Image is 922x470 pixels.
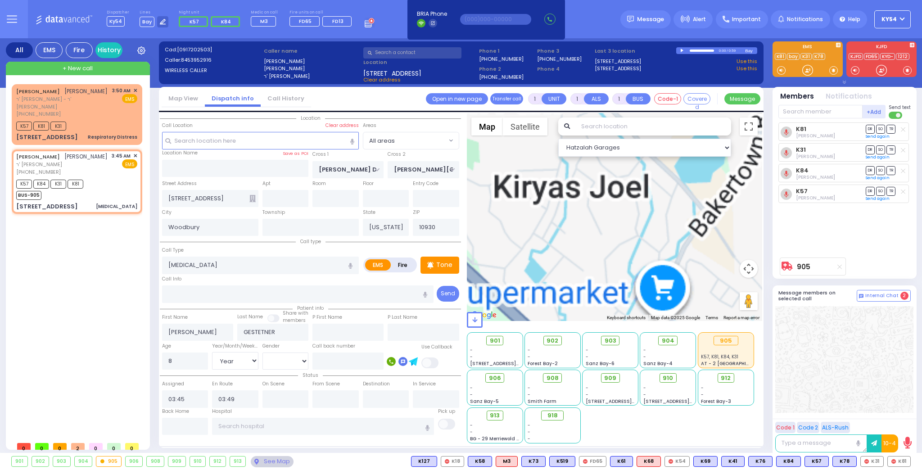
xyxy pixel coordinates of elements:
label: Age [162,343,171,350]
div: - [528,435,577,442]
span: Forest Bay-2 [528,360,558,367]
div: 905 [96,456,121,466]
span: Message [637,15,664,24]
span: 901 [490,336,500,345]
img: red-radio-icon.svg [669,459,673,464]
label: Lines [140,10,169,15]
label: State [363,209,375,216]
input: (000)000-00000 [460,14,531,25]
button: ALS [584,93,609,104]
div: 0:59 [728,45,737,56]
div: [STREET_ADDRESS] [16,202,78,211]
a: Use this [737,65,757,72]
button: BUS [626,93,651,104]
input: Search member [778,105,863,118]
div: ALS [637,456,661,467]
div: 909 [168,456,185,466]
span: - [470,347,473,353]
span: SO [876,125,885,133]
span: SO [876,145,885,154]
span: - [643,353,646,360]
span: Forest Bay-3 [701,398,731,405]
span: - [643,391,646,398]
span: [STREET_ADDRESS] [363,69,421,76]
div: 910 [190,456,206,466]
label: On Scene [262,380,285,388]
span: - [586,384,588,391]
span: 2 [900,292,908,300]
label: Back Home [162,408,189,415]
a: K81 [796,126,806,132]
span: - [586,391,588,398]
div: 901 [12,456,27,466]
span: Other building occupants [249,195,256,202]
button: Members [780,91,814,102]
label: Turn off text [889,111,903,120]
div: 908 [147,456,164,466]
span: Clear address [363,76,401,83]
span: 903 [605,336,616,345]
span: DR [866,145,875,154]
small: Share with [283,310,308,316]
a: K81 [775,53,786,60]
div: 905 [714,336,738,346]
span: - [470,384,473,391]
span: M3 [260,18,268,25]
label: Call back number [312,343,355,350]
a: 1212 [896,53,909,60]
div: Fire [66,42,93,58]
label: Last 3 location [595,47,676,55]
button: Ky54 [874,10,911,28]
span: 2 [71,443,85,450]
button: +Add [863,105,886,118]
a: Use this [737,58,757,65]
span: K81 [68,180,83,189]
div: See map [251,456,293,467]
span: FD13 [332,18,343,25]
label: Apt [262,180,271,187]
label: ר' [PERSON_NAME] [264,72,360,80]
button: Drag Pegman onto the map to open Street View [740,292,758,310]
span: - [643,384,646,391]
span: - [528,353,530,360]
a: K57 [796,188,808,194]
div: Bay [745,47,757,54]
a: K31 [800,53,812,60]
span: Yisroel Feldman [796,153,835,160]
button: Show street map [471,117,503,136]
span: K57 [190,18,199,25]
div: BLS [549,456,575,467]
label: Call Type [162,247,184,254]
a: K84 [796,167,809,174]
span: 0 [89,443,103,450]
span: Phone 4 [537,65,592,73]
label: WIRELESS CALLER [165,67,261,74]
button: Internal Chat 2 [857,290,911,302]
span: Alert [693,15,706,23]
div: FD65 [579,456,606,467]
span: ✕ [133,87,137,95]
span: Notifications [787,15,823,23]
label: P First Name [312,314,342,321]
label: Night unit [179,10,243,15]
span: K31 [50,122,66,131]
span: K84 [33,180,49,189]
div: 904 [75,456,92,466]
span: members [283,317,306,324]
label: Pick up [438,408,455,415]
span: [PHONE_NUMBER] [16,110,61,117]
input: Search location [575,117,731,136]
span: ✕ [133,152,137,160]
span: 0 [107,443,121,450]
label: Cross 2 [388,151,406,158]
div: K58 [468,456,492,467]
a: K78 [813,53,825,60]
input: Search location here [162,132,359,149]
span: 906 [489,374,501,383]
span: - [470,429,473,435]
span: TR [886,145,895,154]
a: Send again [866,175,890,181]
span: SO [876,166,885,175]
div: Year/Month/Week/Day [212,343,258,350]
span: FD65 [299,18,312,25]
